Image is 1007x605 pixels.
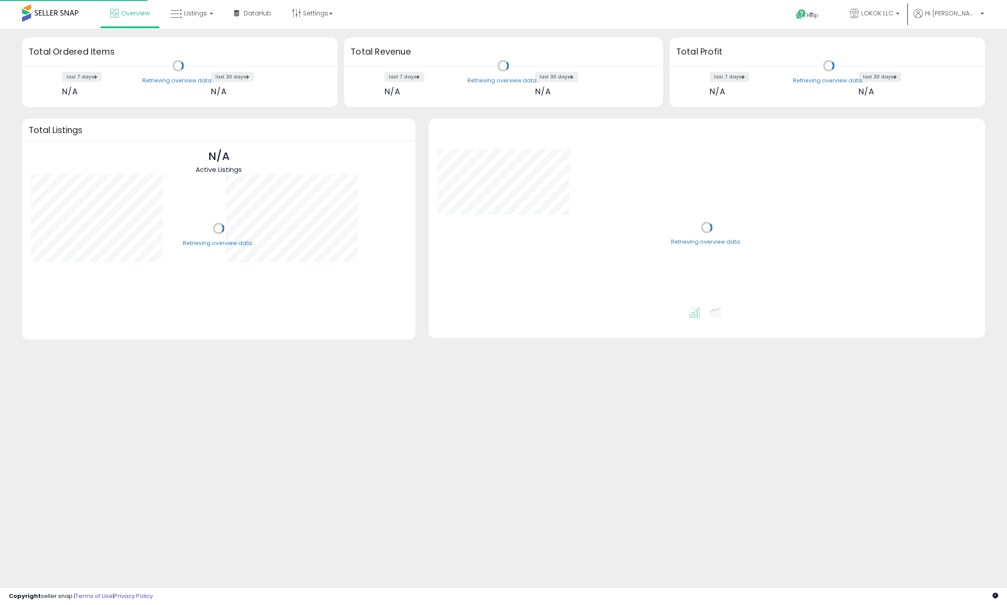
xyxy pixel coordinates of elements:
[184,9,207,18] span: Listings
[925,9,978,18] span: Hi [PERSON_NAME]
[807,11,818,19] span: Help
[671,238,743,246] div: Retrieving overview data..
[861,9,893,18] span: LOKOK LLC
[244,9,271,18] span: DataHub
[467,77,539,85] div: Retrieving overview data..
[793,77,865,85] div: Retrieving overview data..
[789,2,836,29] a: Help
[121,9,150,18] span: Overview
[796,9,807,20] i: Get Help
[142,77,214,85] div: Retrieving overview data..
[183,239,255,247] div: Retrieving overview data..
[914,9,984,29] a: Hi [PERSON_NAME]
